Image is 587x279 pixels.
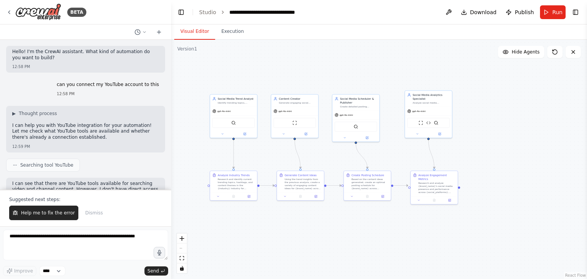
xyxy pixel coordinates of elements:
[293,140,302,169] g: Edge from 419997a6-e479-485f-b5e8-2c02969317ea to e61eb528-5824-4a26-846a-63b3b911afac
[21,210,75,216] span: Help me to fix the error
[154,247,165,258] button: Click to speak your automation idea
[552,8,563,16] span: Run
[405,90,452,138] div: Social Media Analytics SpecialistAnalyze social media engagement metrics, track performance acros...
[434,120,438,125] img: SerperDevTool
[426,140,436,169] g: Edge from e598aef5-9e54-4778-91a3-16d9ecf95faa to 94651613-0e9f-4751-a152-3809cd5b24e7
[81,206,107,220] button: Dismiss
[177,234,187,243] button: zoom in
[359,194,375,199] button: No output available
[12,110,57,117] button: ▶Thought process
[277,170,324,201] div: Generate Content IdeasUsing the trend insights from the previous analysis, create a variety of en...
[340,97,377,104] div: Social Media Scheduler & Publisher
[418,120,423,125] img: ScrapeWebsiteTool
[85,210,103,216] span: Dismiss
[309,194,322,199] button: Open in side panel
[177,263,187,273] button: toggle interactivity
[413,101,450,104] div: Analyze social media engagement metrics, track performance across platforms, identify top-perform...
[232,140,235,169] g: Edge from 2bdad232-5e00-43b1-a272-afeb83583315 to 2644fdf1-303d-4b88-80a0-befc08026302
[352,178,389,190] div: Based on the content ideas generated, create an optimal posting schedule for {brand_name} across ...
[418,173,456,181] div: Analyze Engagement Metrics
[292,194,308,199] button: No output available
[231,120,236,125] img: SerperDevTool
[199,9,216,15] a: Studio
[354,144,369,169] g: Edge from fb6400b0-d8de-458b-aee4-054ffbcb00e4 to 5da049be-7523-42ee-86aa-ad2f6779a32b
[3,266,36,276] button: Improve
[470,8,497,16] span: Download
[458,5,500,19] button: Download
[176,7,186,18] button: Hide left sidebar
[376,194,389,199] button: Open in side panel
[177,234,187,273] div: React Flow controls
[20,162,73,168] span: Searching tool YouTube
[429,131,451,136] button: Open in side panel
[356,135,378,140] button: Open in side panel
[14,268,33,274] span: Improve
[498,46,544,58] button: Hide Agents
[217,110,231,113] span: gpt-4o-mini
[271,94,319,138] div: Content CreatorGenerate engaging social media content ideas and captions for {brand_name} across ...
[12,49,159,61] p: Hello! I'm the CrewAI assistant. What kind of automation do you want to build?
[225,194,242,199] button: No output available
[279,101,316,104] div: Generate engaging social media content ideas and captions for {brand_name} across multiple platfo...
[177,253,187,263] button: fit view
[148,268,159,274] span: Send
[19,110,57,117] span: Thought process
[512,49,540,55] span: Hide Agents
[12,144,159,149] div: 12:59 PM
[443,198,456,203] button: Open in side panel
[210,170,258,201] div: Analyze Industry TrendsResearch and identify current trending topics, hashtags, and content theme...
[340,105,377,108] div: Create detailed posting schedules and publishing plans for {brand_name} across {social_platforms}...
[12,64,159,70] div: 12:58 PM
[515,8,534,16] span: Publish
[218,173,250,177] div: Analyze Industry Trends
[9,206,78,220] button: Help me to fix the error
[12,123,159,141] p: I can help you with YouTube integration for your automation! Let me check what YouTube tools are ...
[199,8,295,16] nav: breadcrumb
[570,7,581,18] button: Show right sidebar
[418,182,456,194] div: Research and analyze {brand_name}'s social media presence and performance across {social_platform...
[210,94,258,138] div: Social Media Trend AnalystIdentify trending topics, hashtags, and content themes in {industry} to...
[218,178,255,190] div: Research and identify current trending topics, hashtags, and content themes in the {industry} ind...
[340,114,353,117] span: gpt-4o-mini
[218,101,255,104] div: Identify trending topics, hashtags, and content themes in {industry} to inform content creation a...
[426,120,431,125] img: YouTube Analytics Tool
[15,3,61,21] img: Logo
[393,183,408,187] g: Edge from 5da049be-7523-42ee-86aa-ad2f6779a32b to 94651613-0e9f-4751-a152-3809cd5b24e7
[326,183,341,187] g: Edge from e61eb528-5824-4a26-846a-63b3b911afac to 5da049be-7523-42ee-86aa-ad2f6779a32b
[218,97,255,101] div: Social Media Trend Analyst
[503,5,537,19] button: Publish
[332,94,380,142] div: Social Media Scheduler & PublisherCreate detailed posting schedules and publishing plans for {bra...
[174,24,215,40] button: Visual Editor
[292,120,297,125] img: ScrapeWebsiteTool
[242,194,255,199] button: Open in side panel
[540,5,566,19] button: Run
[67,8,86,17] div: BETA
[410,170,458,204] div: Analyze Engagement MetricsResearch and analyze {brand_name}'s social media presence and performan...
[131,28,150,37] button: Switch to previous chat
[9,196,162,203] p: Suggested next steps:
[426,198,442,203] button: No output available
[344,170,391,201] div: Create Posting ScheduleBased on the content ideas generated, create an optimal posting schedule f...
[565,273,586,277] a: React Flow attribution
[412,110,426,113] span: gpt-4o-mini
[353,124,358,129] img: SerperDevTool
[57,82,159,88] p: can you connect my YouTube account to this
[352,173,384,177] div: Create Posting Schedule
[285,173,317,177] div: Generate Content Ideas
[12,181,159,199] p: I can see that there are YouTube tools available for searching video and channel content. However...
[153,28,165,37] button: Start a new chat
[144,266,168,276] button: Send
[285,178,322,190] div: Using the trend insights from the previous analysis, create a variety of engaging content ideas f...
[234,131,256,136] button: Open in side panel
[413,93,450,101] div: Social Media Analytics Specialist
[57,91,159,97] div: 12:58 PM
[279,110,292,113] span: gpt-4o-mini
[12,110,16,117] span: ▶
[215,24,250,40] button: Execution
[295,131,317,136] button: Open in side panel
[177,46,197,52] div: Version 1
[259,183,274,187] g: Edge from 2644fdf1-303d-4b88-80a0-befc08026302 to e61eb528-5824-4a26-846a-63b3b911afac
[279,97,316,101] div: Content Creator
